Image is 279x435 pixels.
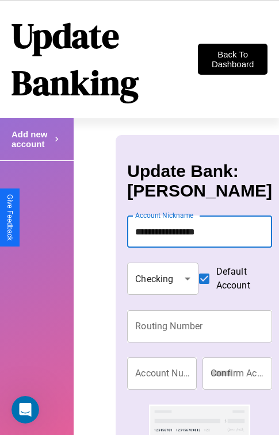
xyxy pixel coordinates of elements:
label: Account Nickname [135,210,194,220]
iframe: Intercom live chat [12,396,39,424]
h1: Update Banking [12,12,198,106]
div: Give Feedback [6,194,14,241]
div: Checking [127,263,198,295]
h3: Update Bank: [PERSON_NAME] [127,161,272,201]
h4: Add new account [12,129,52,149]
span: Default Account [216,265,263,292]
button: Back To Dashboard [198,44,267,75]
